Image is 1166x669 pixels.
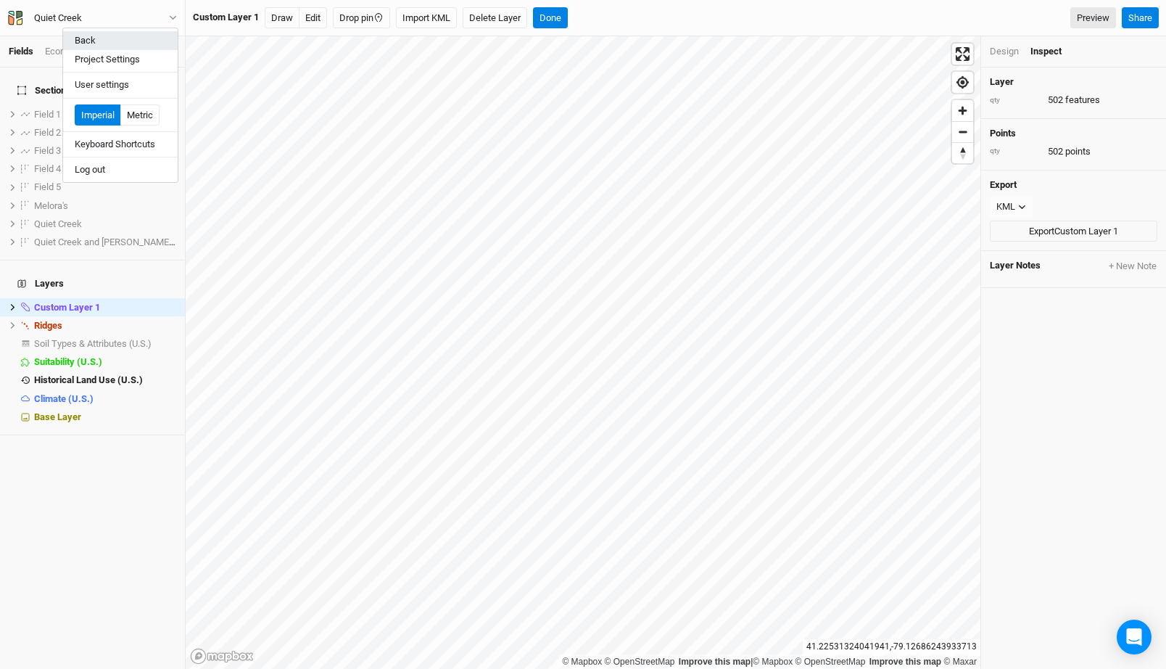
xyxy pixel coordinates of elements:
[952,121,973,142] button: Zoom out
[990,221,1157,242] button: ExportCustom Layer 1
[1122,7,1159,29] button: Share
[34,320,176,332] div: Ridges
[34,145,61,156] span: Field 3
[34,411,81,422] span: Base Layer
[1030,45,1062,58] div: Inspect
[990,179,1157,191] h4: Export
[45,45,91,58] div: Economics
[463,7,527,29] button: Delete Layer
[990,196,1033,218] button: KML
[34,320,62,331] span: Ridges
[1070,7,1116,29] a: Preview
[17,85,71,97] span: Sections
[34,356,176,368] div: Suitability (U.S.)
[34,127,61,138] span: Field 2
[34,200,176,212] div: Melora's
[990,128,1157,139] h4: points
[34,200,68,211] span: Melora's
[803,639,980,654] div: 41.22531324041941 , -79.12686243933713
[34,181,61,192] span: Field 5
[34,374,143,385] span: Historical Land Use (U.S.)
[990,94,1157,107] div: 502
[63,75,178,94] button: User settings
[795,657,866,667] a: OpenStreetMap
[34,237,177,247] span: Quiet Creek and [PERSON_NAME]'s
[34,356,102,367] span: Suitability (U.S.)
[990,95,1041,106] div: qty
[34,109,176,120] div: Field 1
[34,237,176,248] div: Quiet Creek and melora's
[34,338,152,349] span: Soil Types & Attributes (U.S.)
[1065,94,1100,107] span: features
[1108,260,1157,273] button: + New Note
[34,145,176,157] div: Field 3
[34,302,176,313] div: Custom Layer 1
[996,200,1015,214] div: KML
[605,657,675,667] a: OpenStreetMap
[186,36,980,669] canvas: Map
[396,7,457,29] button: Import KML
[34,411,176,423] div: Base Layer
[1065,145,1091,158] span: points
[562,654,977,669] div: |
[34,11,82,25] div: Quiet Creek
[990,45,1019,58] div: Design
[1117,620,1151,654] div: Open Intercom Messenger
[869,657,941,667] a: Improve this map
[34,163,61,174] span: Field 4
[952,142,973,163] button: Reset bearing to north
[193,11,259,24] div: Custom Layer 1
[9,269,176,298] h4: Layers
[34,218,82,229] span: Quiet Creek
[990,146,1041,157] div: qty
[75,104,121,126] button: Imperial
[990,145,1157,158] div: 502
[63,135,178,154] button: Keyboard Shortcuts
[34,393,94,404] span: Climate (U.S.)
[63,50,178,69] button: Project Settings
[34,302,100,313] span: Custom Layer 1
[952,72,973,93] button: Find my location
[952,122,973,142] span: Zoom out
[63,31,178,50] button: Back
[679,657,751,667] a: Improve this map
[943,657,977,667] a: Maxar
[34,109,61,120] span: Field 1
[990,260,1041,273] span: Layer Notes
[34,338,176,350] div: Soil Types & Attributes (U.S.)
[34,181,176,193] div: Field 5
[7,10,178,26] button: Quiet Creek
[34,393,176,405] div: Climate (U.S.)
[9,46,33,57] a: Fields
[952,143,973,163] span: Reset bearing to north
[265,7,299,29] button: Draw
[753,657,793,667] a: Mapbox
[34,127,176,139] div: Field 2
[190,648,254,665] a: Mapbox logo
[952,44,973,65] button: Enter fullscreen
[34,374,176,386] div: Historical Land Use (U.S.)
[34,218,176,230] div: Quiet Creek
[562,657,602,667] a: Mapbox
[120,104,160,126] button: Metric
[63,160,178,179] button: Log out
[299,7,327,29] button: Edit
[333,7,390,29] button: Drop pin
[990,76,1157,88] h4: Layer
[34,163,176,175] div: Field 4
[952,100,973,121] button: Zoom in
[533,7,568,29] button: Done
